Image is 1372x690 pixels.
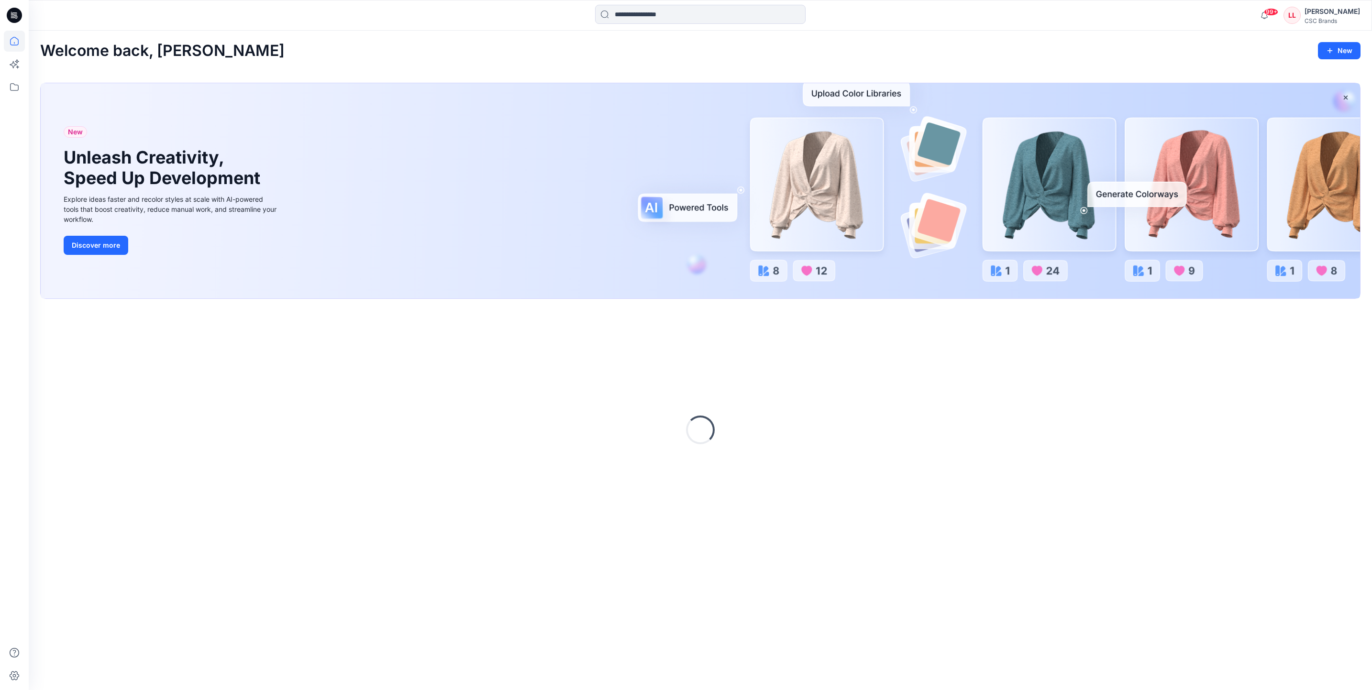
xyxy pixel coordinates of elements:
[1305,17,1360,24] div: CSC Brands
[1264,8,1278,16] span: 99+
[1283,7,1301,24] div: LL
[40,42,285,60] h2: Welcome back, [PERSON_NAME]
[68,126,83,138] span: New
[1305,6,1360,17] div: [PERSON_NAME]
[1318,42,1361,59] button: New
[64,236,279,255] a: Discover more
[64,236,128,255] button: Discover more
[64,194,279,224] div: Explore ideas faster and recolor styles at scale with AI-powered tools that boost creativity, red...
[64,147,265,188] h1: Unleash Creativity, Speed Up Development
